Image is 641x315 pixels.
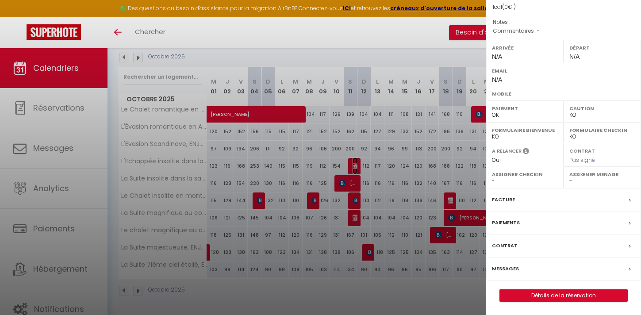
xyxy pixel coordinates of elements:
[492,89,635,98] label: Mobile
[492,195,515,204] label: Facture
[492,104,558,113] label: Paiement
[492,147,522,155] label: A relancer
[569,43,635,52] label: Départ
[7,4,34,30] button: Ouvrir le widget de chat LiveChat
[569,147,595,153] label: Contrat
[510,18,514,26] span: -
[500,290,627,301] a: Détails de la réservation
[569,104,635,113] label: Caution
[492,53,502,60] span: N/A
[537,27,540,35] span: -
[492,264,519,273] label: Messages
[492,126,558,134] label: Formulaire Bienvenue
[569,53,580,60] span: N/A
[523,147,529,157] i: Sélectionner OUI si vous souhaiter envoyer les séquences de messages post-checkout
[603,275,634,308] iframe: Chat
[492,76,502,83] span: N/A
[492,218,520,227] label: Paiements
[492,43,558,52] label: Arrivée
[493,3,634,12] div: Ical
[493,18,634,27] p: Notes :
[492,170,558,179] label: Assigner Checkin
[569,156,595,164] span: Pas signé
[569,170,635,179] label: Assigner Menage
[493,27,634,35] p: Commentaires :
[492,241,518,250] label: Contrat
[499,289,628,302] button: Détails de la réservation
[504,3,508,11] span: 0
[492,66,635,75] label: Email
[502,3,516,11] span: ( € )
[569,126,635,134] label: Formulaire Checkin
